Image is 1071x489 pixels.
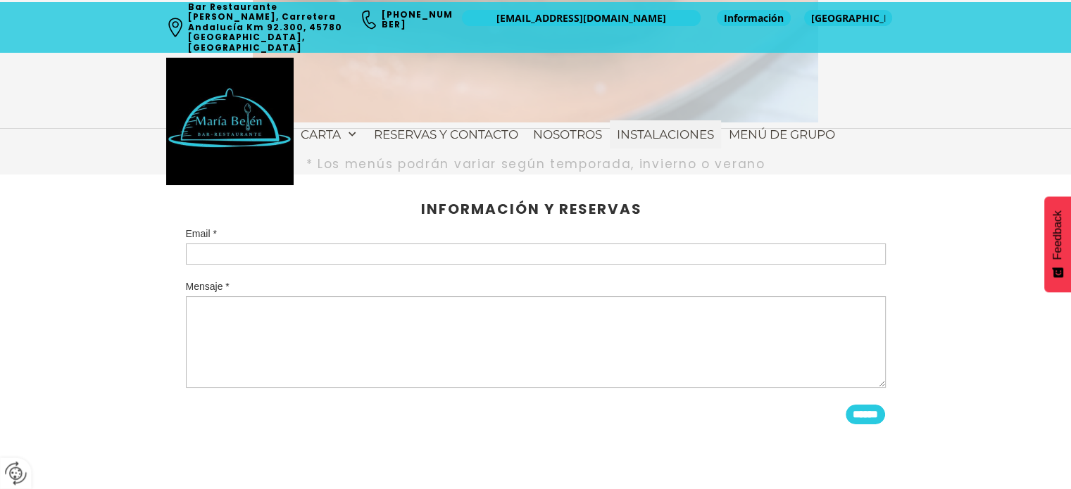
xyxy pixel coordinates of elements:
[617,127,714,141] span: Instalaciones
[462,10,701,26] a: [EMAIL_ADDRESS][DOMAIN_NAME]
[729,127,835,141] span: Menú de Grupo
[526,120,609,148] a: Nosotros
[374,127,518,141] span: Reservas y contacto
[722,120,842,148] a: Menú de Grupo
[166,58,294,185] img: Bar Restaurante María Belén
[811,11,885,25] span: [GEOGRAPHIC_DATA]
[301,127,341,141] span: Carta
[186,224,886,243] label: Email *
[804,10,892,26] a: [GEOGRAPHIC_DATA]
[382,8,453,30] a: [PHONE_NUMBER]
[724,11,784,25] span: Información
[367,120,525,148] a: Reservas y contacto
[188,1,345,53] a: Bar Restaurante [PERSON_NAME], Carretera Andalucía Km 92.300, 45780 [GEOGRAPHIC_DATA], [GEOGRAPHI...
[1044,196,1071,292] button: Feedback - Mostrar encuesta
[533,127,602,141] span: Nosotros
[717,10,791,26] a: Información
[294,120,366,148] a: Carta
[186,277,886,296] label: Mensaje *
[610,120,721,148] a: Instalaciones
[421,199,642,219] span: INFORMACIÓN Y RESERVAS
[1051,210,1064,260] span: Feedback
[496,11,666,25] span: [EMAIL_ADDRESS][DOMAIN_NAME]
